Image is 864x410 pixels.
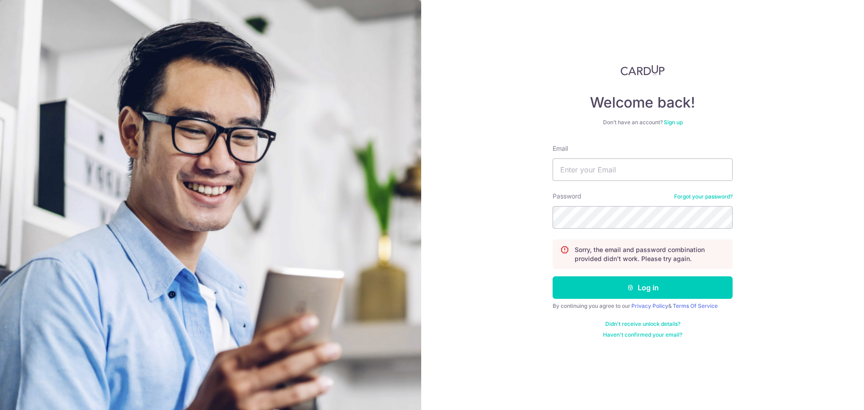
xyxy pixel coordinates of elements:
[664,119,683,126] a: Sign up
[553,119,733,126] div: Don’t have an account?
[553,158,733,181] input: Enter your Email
[553,144,568,153] label: Email
[621,65,665,76] img: CardUp Logo
[605,320,680,328] a: Didn't receive unlock details?
[673,302,718,309] a: Terms Of Service
[553,276,733,299] button: Log in
[674,193,733,200] a: Forgot your password?
[603,331,682,338] a: Haven't confirmed your email?
[553,94,733,112] h4: Welcome back!
[553,192,581,201] label: Password
[631,302,668,309] a: Privacy Policy
[575,245,725,263] p: Sorry, the email and password combination provided didn't work. Please try again.
[553,302,733,310] div: By continuing you agree to our &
